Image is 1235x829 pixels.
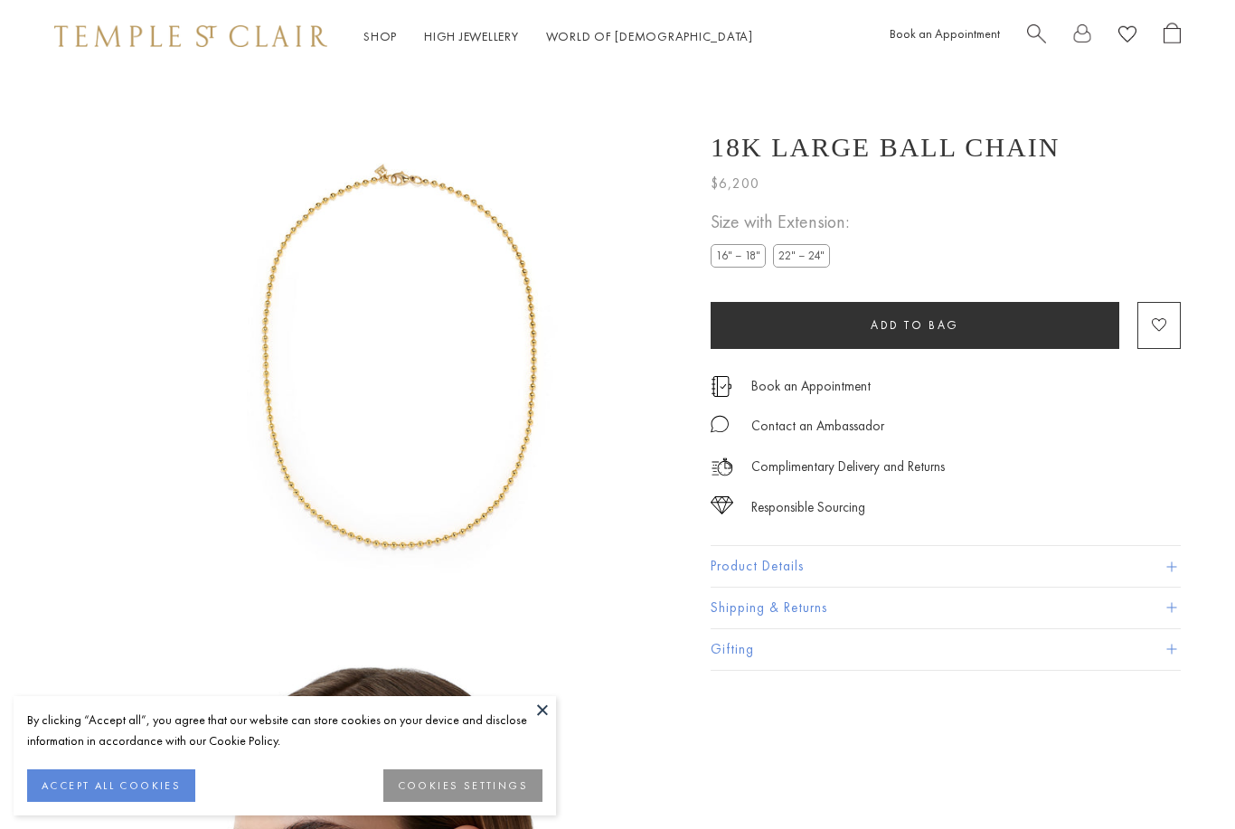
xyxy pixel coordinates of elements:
[363,25,753,48] nav: Main navigation
[711,302,1119,349] button: Add to bag
[27,710,542,751] div: By clicking “Accept all”, you agree that our website can store cookies on your device and disclos...
[1118,23,1136,51] a: View Wishlist
[751,415,884,438] div: Contact an Ambassador
[711,588,1181,628] button: Shipping & Returns
[711,244,766,267] label: 16" – 18"
[27,769,195,802] button: ACCEPT ALL COOKIES
[711,629,1181,670] button: Gifting
[1145,744,1217,811] iframe: Gorgias live chat messenger
[711,172,759,195] span: $6,200
[751,456,945,478] p: Complimentary Delivery and Returns
[751,496,865,519] div: Responsible Sourcing
[871,317,959,333] span: Add to bag
[773,244,830,267] label: 22" – 24"
[118,72,683,638] img: N88817-3MBC16EX
[424,28,519,44] a: High JewelleryHigh Jewellery
[711,207,849,237] span: Size with Extension:
[711,496,733,514] img: icon_sourcing.svg
[383,769,542,802] button: COOKIES SETTINGS
[711,132,1060,163] h1: 18K Large Ball Chain
[1027,23,1046,51] a: Search
[890,25,1000,42] a: Book an Appointment
[711,376,732,397] img: icon_appointment.svg
[546,28,753,44] a: World of [DEMOGRAPHIC_DATA]World of [DEMOGRAPHIC_DATA]
[751,376,871,396] a: Book an Appointment
[711,456,733,478] img: icon_delivery.svg
[54,25,327,47] img: Temple St. Clair
[1164,23,1181,51] a: Open Shopping Bag
[711,546,1181,587] button: Product Details
[711,415,729,433] img: MessageIcon-01_2.svg
[363,28,397,44] a: ShopShop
